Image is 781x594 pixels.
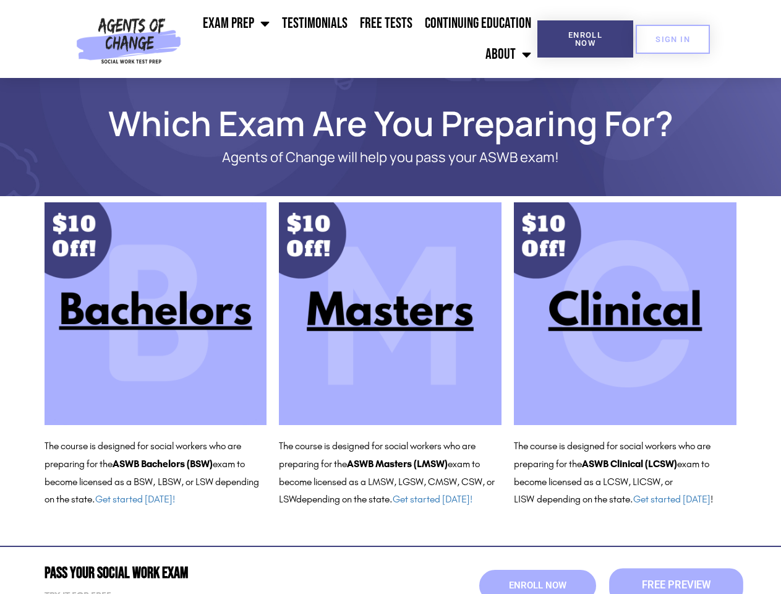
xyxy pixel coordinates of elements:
[88,150,694,165] p: Agents of Change will help you pass your ASWB exam!
[393,493,472,505] a: Get started [DATE]!
[38,109,743,137] h1: Which Exam Are You Preparing For?
[197,8,276,39] a: Exam Prep
[45,566,385,581] h2: Pass Your Social Work Exam
[509,581,566,590] span: Enroll Now
[95,493,175,505] a: Get started [DATE]!
[633,493,711,505] a: Get started [DATE]
[537,493,630,505] span: depending on the state
[419,8,537,39] a: Continuing Education
[479,39,537,70] a: About
[45,437,267,509] p: The course is designed for social workers who are preparing for the exam to become licensed as a ...
[296,493,472,505] span: depending on the state.
[557,31,613,47] span: Enroll Now
[655,35,690,43] span: SIGN IN
[276,8,354,39] a: Testimonials
[186,8,537,70] nav: Menu
[582,458,677,470] b: ASWB Clinical (LCSW)
[354,8,419,39] a: Free Tests
[113,458,213,470] b: ASWB Bachelors (BSW)
[514,437,736,509] p: The course is designed for social workers who are preparing for the exam to become licensed as a ...
[279,437,501,509] p: The course is designed for social workers who are preparing for the exam to become licensed as a ...
[636,25,710,54] a: SIGN IN
[347,458,448,470] b: ASWB Masters (LMSW)
[630,493,713,505] span: . !
[537,20,633,58] a: Enroll Now
[641,580,710,591] span: Free Preview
